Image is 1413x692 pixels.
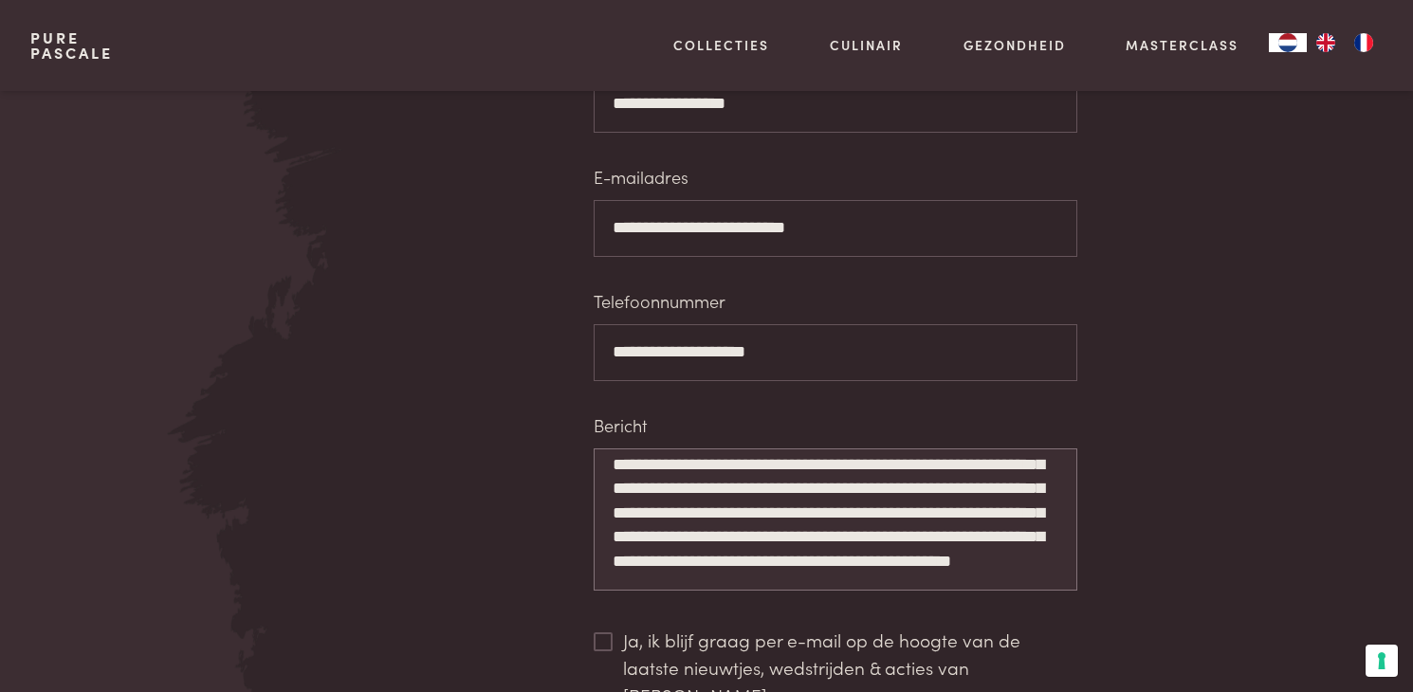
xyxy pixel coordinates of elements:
label: Bericht [594,412,647,438]
a: Collecties [673,35,769,55]
a: EN [1307,33,1345,52]
label: E-mailadres [594,164,688,190]
label: Telefoonnummer [594,288,725,314]
a: Masterclass [1126,35,1239,55]
button: Uw voorkeuren voor toestemming voor trackingtechnologieën [1366,645,1398,677]
a: FR [1345,33,1383,52]
a: PurePascale [30,30,113,61]
a: NL [1269,33,1307,52]
ul: Language list [1307,33,1383,52]
aside: Language selected: Nederlands [1269,33,1383,52]
a: Gezondheid [963,35,1066,55]
div: Language [1269,33,1307,52]
a: Culinair [830,35,903,55]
